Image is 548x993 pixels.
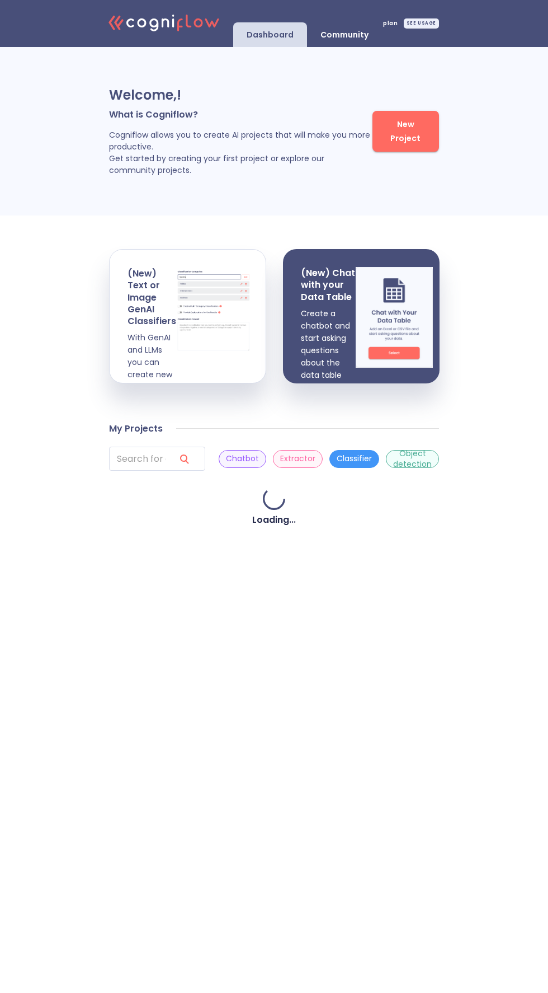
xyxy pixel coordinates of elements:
[127,268,176,327] p: (New) Text or Image GenAI Classifiers
[372,111,439,152] button: New Project
[356,267,433,368] img: chat img
[280,453,315,464] p: Extractor
[109,129,372,176] p: Cogniflow allows you to create AI projects that will make you more productive. Get started by cre...
[109,86,372,104] p: Welcome, !
[337,453,372,464] p: Classifier
[383,21,398,26] span: plan
[176,268,251,352] img: cards stack img
[226,453,259,464] p: Chatbot
[301,267,356,303] p: (New) Chat with your Data Table
[404,18,439,29] div: SEE USAGE
[109,423,163,434] h4: My Projects
[301,307,356,455] p: Create a chatbot and start asking questions about the data table in your spreadsheets. Click here...
[109,109,372,120] p: What is Cogniflow?
[109,447,166,471] input: search
[127,332,176,480] p: With GenAI and LLMs you can create new classifiers in minutes! Click here to learn more
[247,30,294,40] p: Dashboard
[393,448,432,469] p: Object detection
[252,514,296,526] h4: Loading...
[384,118,428,145] span: New Project
[320,30,369,40] p: Community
